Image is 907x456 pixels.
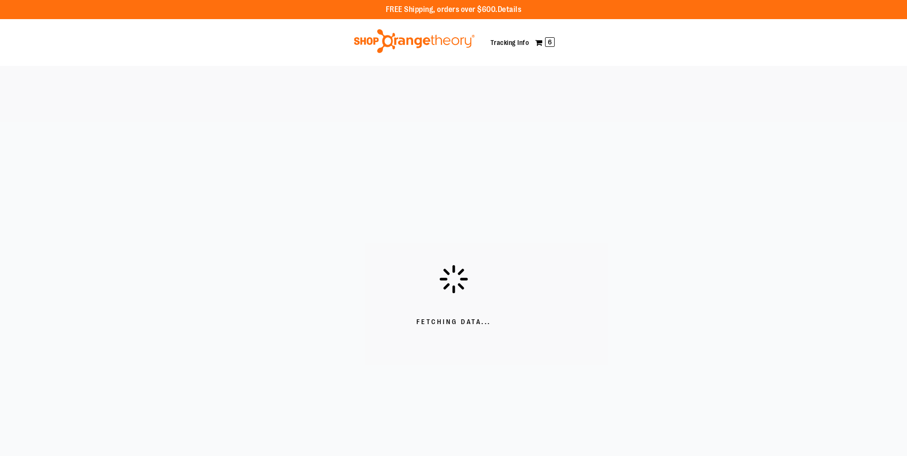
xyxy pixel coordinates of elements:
p: FREE Shipping, orders over $600. [386,4,522,15]
img: Shop Orangetheory [352,29,476,53]
span: 6 [545,37,555,47]
span: Fetching Data... [416,317,491,327]
a: Tracking Info [491,39,529,46]
a: Details [498,5,522,14]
